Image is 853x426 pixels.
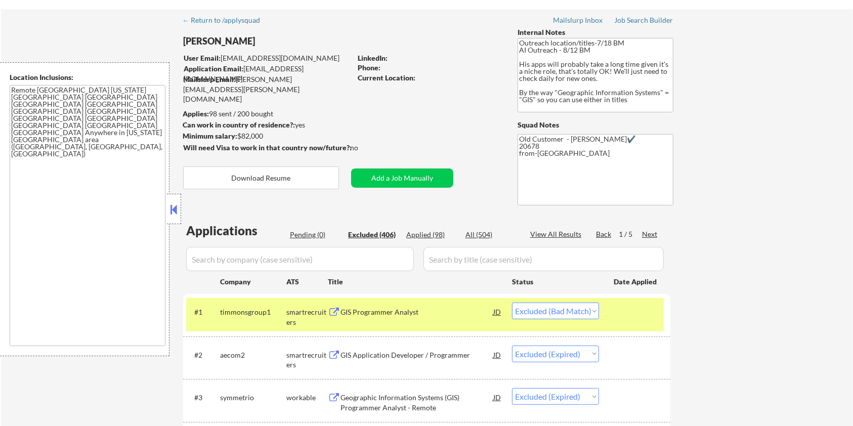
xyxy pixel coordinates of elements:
div: Internal Notes [518,27,673,37]
strong: Will need Visa to work in that country now/future?: [183,143,352,152]
a: ← Return to /applysquad [182,16,270,26]
div: Status [512,272,599,290]
strong: Can work in country of residence?: [183,120,295,129]
div: smartrecruiters [286,350,328,370]
strong: Current Location: [358,73,415,82]
div: workable [286,393,328,403]
div: Next [642,229,658,239]
div: 98 sent / 200 bought [183,109,351,119]
div: GIS Programmer Analyst [340,307,493,317]
div: Title [328,277,502,287]
div: All (504) [465,230,516,240]
div: #1 [194,307,212,317]
div: Job Search Builder [614,17,673,24]
button: Add a Job Manually [351,168,453,188]
div: Mailslurp Inbox [553,17,604,24]
div: #3 [194,393,212,403]
div: Geographic Information Systems (GIS) Programmer Analyst - Remote [340,393,493,412]
div: [PERSON_NAME][EMAIL_ADDRESS][PERSON_NAME][DOMAIN_NAME] [183,74,351,104]
div: yes [183,120,348,130]
div: 1 / 5 [619,229,642,239]
div: GIS Application Developer / Programmer [340,350,493,360]
div: Excluded (406) [348,230,399,240]
div: symmetrio [220,393,286,403]
button: Download Resume [183,166,339,189]
a: Job Search Builder [614,16,673,26]
div: ATS [286,277,328,287]
div: Pending (0) [290,230,340,240]
div: Applications [186,225,286,237]
strong: Phone: [358,63,380,72]
div: JD [492,303,502,321]
div: Date Applied [614,277,658,287]
div: no [350,143,379,153]
div: [PERSON_NAME] [183,35,391,48]
div: Location Inclusions: [10,72,165,82]
strong: Application Email: [184,64,243,73]
div: JD [492,388,502,406]
div: aecom2 [220,350,286,360]
div: [EMAIL_ADDRESS][DOMAIN_NAME] [184,53,351,63]
div: Back [596,229,612,239]
strong: LinkedIn: [358,54,388,62]
strong: User Email: [184,54,221,62]
strong: Mailslurp Email: [183,75,236,83]
strong: Applies: [183,109,209,118]
div: smartrecruiters [286,307,328,327]
div: Applied (98) [406,230,457,240]
input: Search by company (case sensitive) [186,247,414,271]
div: Squad Notes [518,120,673,130]
div: [EMAIL_ADDRESS][DOMAIN_NAME] [184,64,351,83]
strong: Minimum salary: [183,132,237,140]
div: Company [220,277,286,287]
div: #2 [194,350,212,360]
div: ← Return to /applysquad [182,17,270,24]
div: $82,000 [183,131,351,141]
a: Mailslurp Inbox [553,16,604,26]
input: Search by title (case sensitive) [423,247,664,271]
div: JD [492,346,502,364]
div: timmonsgroup1 [220,307,286,317]
div: View All Results [530,229,584,239]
